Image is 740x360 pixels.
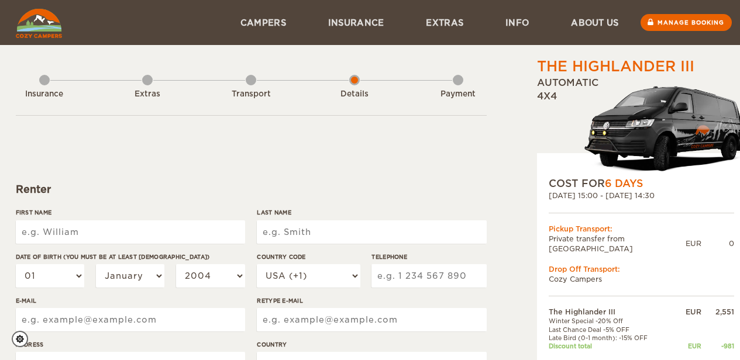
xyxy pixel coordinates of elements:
div: Renter [16,182,487,196]
div: 0 [701,238,734,248]
input: e.g. example@example.com [16,308,245,331]
div: Transport [219,89,283,100]
label: Country Code [257,252,360,261]
label: First Name [16,208,245,217]
td: Cozy Campers [549,274,734,284]
img: Cozy Campers [16,9,62,38]
td: Last Chance Deal -5% OFF [549,326,673,334]
input: e.g. example@example.com [257,308,486,331]
div: Insurance [12,89,77,100]
div: 2,551 [701,307,734,317]
input: e.g. 1 234 567 890 [371,264,486,288]
label: Address [16,340,245,349]
div: EUR [673,342,701,350]
label: E-mail [16,296,245,305]
div: [DATE] 15:00 - [DATE] 14:30 [549,191,734,200]
div: Pickup Transport: [549,224,734,234]
td: Private transfer from [GEOGRAPHIC_DATA] [549,234,686,254]
div: Extras [115,89,180,100]
a: Manage booking [641,14,732,31]
label: Telephone [371,252,486,261]
label: Retype E-mail [257,296,486,305]
div: -981 [701,342,734,350]
div: Drop Off Transport: [549,264,734,274]
td: The Highlander III [549,307,673,317]
input: e.g. Smith [257,220,486,244]
div: Payment [426,89,490,100]
div: Details [322,89,387,100]
span: 6 Days [605,178,643,189]
a: Cookie settings [12,331,36,347]
td: Winter Special -20% Off [549,317,673,325]
td: Late Bird (0-1 month): -15% OFF [549,334,673,342]
div: COST FOR [549,176,734,191]
td: Discount total [549,342,673,350]
div: EUR [686,238,701,248]
label: Date of birth (You must be at least [DEMOGRAPHIC_DATA]) [16,252,245,261]
label: Country [257,340,486,349]
div: EUR [673,307,701,317]
div: The Highlander III [537,57,694,77]
label: Last Name [257,208,486,217]
input: e.g. William [16,220,245,244]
